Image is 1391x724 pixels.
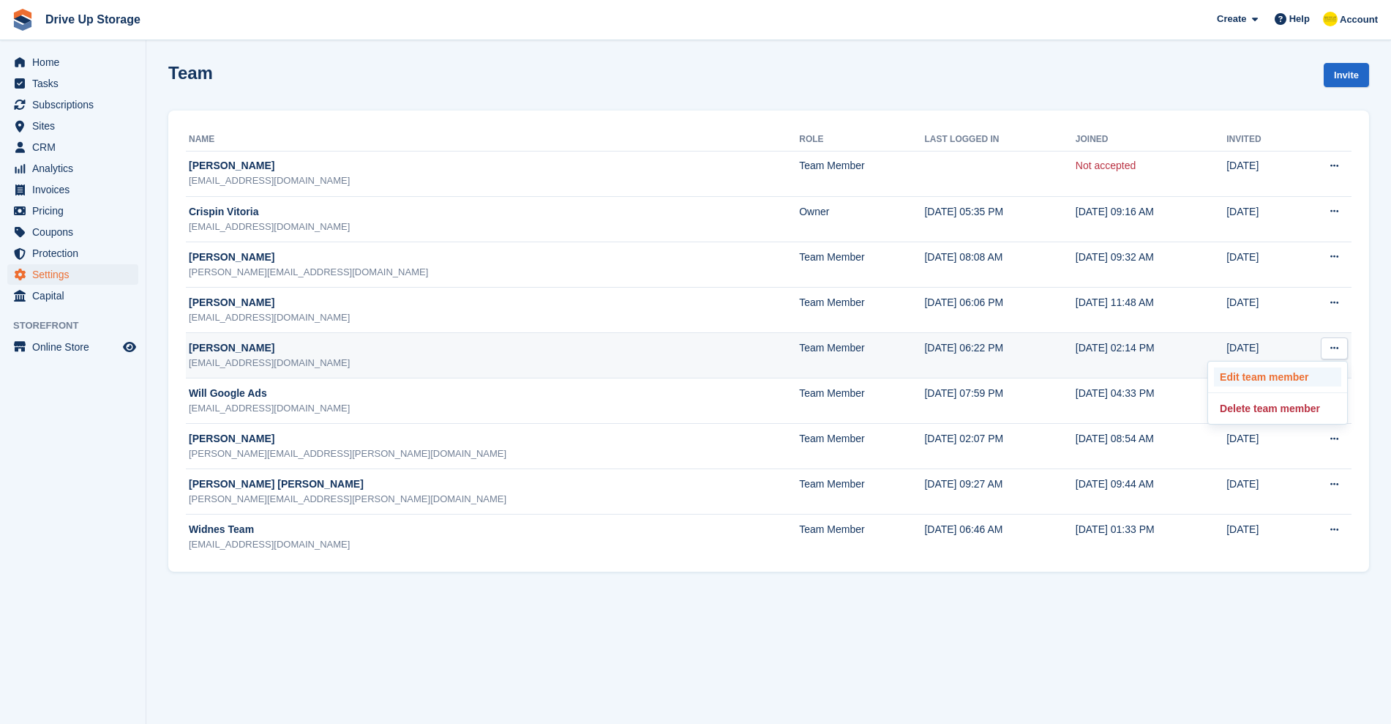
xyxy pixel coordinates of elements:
span: Home [32,52,120,72]
div: [PERSON_NAME] [189,431,799,447]
td: Team Member [799,378,924,424]
div: Crispin Vitoria [189,204,799,220]
span: Sites [32,116,120,136]
div: [EMAIL_ADDRESS][DOMAIN_NAME] [189,356,799,370]
td: [DATE] [1226,242,1293,287]
td: [DATE] [1226,196,1293,242]
td: [DATE] 08:54 AM [1076,424,1226,469]
td: Team Member [799,242,924,287]
a: menu [7,264,138,285]
a: menu [7,137,138,157]
span: Subscriptions [32,94,120,115]
td: Team Member [799,151,924,196]
td: [DATE] 04:33 PM [1076,378,1226,424]
div: [PERSON_NAME] [PERSON_NAME] [189,477,799,492]
div: [PERSON_NAME] [189,158,799,173]
a: menu [7,73,138,94]
td: Team Member [799,424,924,469]
span: Invoices [32,179,120,200]
td: [DATE] 05:35 PM [924,196,1075,242]
td: [DATE] 07:59 PM [924,378,1075,424]
div: [PERSON_NAME] [189,250,799,265]
span: CRM [32,137,120,157]
td: Team Member [799,333,924,378]
div: [PERSON_NAME][EMAIL_ADDRESS][DOMAIN_NAME] [189,265,799,280]
a: Delete team member [1214,399,1341,418]
span: Help [1289,12,1310,26]
a: menu [7,52,138,72]
a: Drive Up Storage [40,7,146,31]
td: [DATE] [1226,287,1293,332]
td: [DATE] [1226,469,1293,515]
div: [PERSON_NAME][EMAIL_ADDRESS][PERSON_NAME][DOMAIN_NAME] [189,492,799,507]
td: [DATE] 11:48 AM [1076,287,1226,332]
a: menu [7,286,138,306]
a: menu [7,179,138,200]
span: Tasks [32,73,120,94]
td: Team Member [799,287,924,332]
h1: Team [168,63,213,83]
div: Will Google Ads [189,386,799,401]
div: [PERSON_NAME] [189,295,799,310]
a: Invite [1324,63,1369,87]
td: [DATE] 08:08 AM [924,242,1075,287]
span: Create [1217,12,1246,26]
div: [EMAIL_ADDRESS][DOMAIN_NAME] [189,173,799,188]
div: [EMAIL_ADDRESS][DOMAIN_NAME] [189,537,799,552]
div: [EMAIL_ADDRESS][DOMAIN_NAME] [189,220,799,234]
td: [DATE] [1226,151,1293,196]
div: [EMAIL_ADDRESS][DOMAIN_NAME] [189,310,799,325]
span: Online Store [32,337,120,357]
div: [PERSON_NAME] [189,340,799,356]
a: menu [7,243,138,264]
td: [DATE] [1226,424,1293,469]
a: menu [7,337,138,357]
td: Team Member [799,515,924,560]
span: Pricing [32,201,120,221]
th: Invited [1226,128,1293,152]
td: [DATE] 09:27 AM [924,469,1075,515]
span: Analytics [32,158,120,179]
a: Not accepted [1076,160,1136,171]
td: [DATE] [1226,515,1293,560]
td: [DATE] 02:07 PM [924,424,1075,469]
div: [PERSON_NAME][EMAIL_ADDRESS][PERSON_NAME][DOMAIN_NAME] [189,447,799,461]
a: menu [7,201,138,221]
span: Coupons [32,222,120,242]
td: [DATE] 09:32 AM [1076,242,1226,287]
span: Settings [32,264,120,285]
span: Storefront [13,318,146,333]
a: menu [7,158,138,179]
a: Preview store [121,338,138,356]
a: Edit team member [1214,367,1341,387]
td: [DATE] 09:16 AM [1076,196,1226,242]
a: menu [7,116,138,136]
td: [DATE] [1226,333,1293,378]
td: [DATE] 06:46 AM [924,515,1075,560]
td: [DATE] 06:22 PM [924,333,1075,378]
a: menu [7,222,138,242]
td: Owner [799,196,924,242]
img: stora-icon-8386f47178a22dfd0bd8f6a31ec36ba5ce8667c1dd55bd0f319d3a0aa187defe.svg [12,9,34,31]
th: Name [186,128,799,152]
td: [DATE] 09:44 AM [1076,469,1226,515]
th: Joined [1076,128,1226,152]
a: menu [7,94,138,115]
span: Capital [32,286,120,306]
td: [DATE] 01:33 PM [1076,515,1226,560]
th: Role [799,128,924,152]
td: [DATE] 02:14 PM [1076,333,1226,378]
td: Team Member [799,469,924,515]
th: Last logged in [924,128,1075,152]
div: [EMAIL_ADDRESS][DOMAIN_NAME] [189,401,799,416]
img: Crispin Vitoria [1323,12,1338,26]
span: Account [1340,12,1378,27]
td: [DATE] 06:06 PM [924,287,1075,332]
span: Protection [32,243,120,264]
div: Widnes Team [189,522,799,537]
